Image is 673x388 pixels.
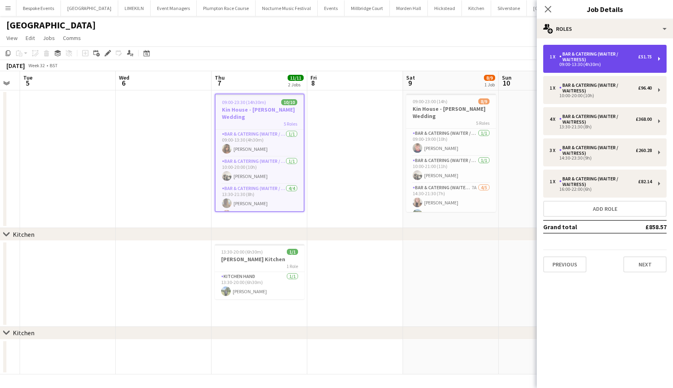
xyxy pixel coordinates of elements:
[550,156,652,160] div: 14:30-23:30 (9h)
[550,179,559,184] div: 1 x
[221,249,263,255] span: 13:30-20:00 (6h30m)
[543,201,667,217] button: Add role
[550,116,559,122] div: 4 x
[216,184,304,246] app-card-role: Bar & Catering (Waiter / waitress)4/413:30-21:30 (8h)[PERSON_NAME][PERSON_NAME]
[197,0,256,16] button: Plumpton Race Course
[63,34,81,42] span: Comms
[406,74,415,81] span: Sat
[502,74,512,81] span: Sun
[215,244,304,299] app-job-card: 13:30-20:00 (6h30m)1/1[PERSON_NAME] Kitchen1 RoleKitchen Hand1/113:30-20:00 (6h30m)[PERSON_NAME]
[550,148,559,153] div: 3 x
[215,94,304,212] app-job-card: 09:00-23:30 (14h30m)10/10Kin House - [PERSON_NAME] Wedding5 RolesBar & Catering (Waiter / waitres...
[215,74,225,81] span: Thu
[619,220,667,233] td: £858.57
[16,0,61,16] button: Bespoke Events
[537,19,673,38] div: Roles
[527,0,584,16] button: [GEOGRAPHIC_DATA]
[491,0,527,16] button: Silverstone
[484,82,495,88] div: 1 Job
[413,98,447,104] span: 09:00-23:00 (14h)
[22,33,38,43] a: Edit
[13,230,34,238] div: Kitchen
[318,0,345,16] button: Events
[286,263,298,269] span: 1 Role
[6,62,25,70] div: [DATE]
[550,187,652,191] div: 16:00-22:00 (6h)
[559,82,638,94] div: Bar & Catering (Waiter / waitress)
[40,33,58,43] a: Jobs
[638,85,652,91] div: £96.40
[26,34,35,42] span: Edit
[22,78,32,88] span: 5
[119,74,129,81] span: Wed
[216,106,304,120] h3: Kin House - [PERSON_NAME] Wedding
[287,249,298,255] span: 1/1
[484,75,495,81] span: 8/9
[284,121,297,127] span: 5 Roles
[118,78,129,88] span: 6
[23,74,32,81] span: Tue
[476,120,490,126] span: 5 Roles
[543,256,586,272] button: Previous
[50,62,58,68] div: BST
[345,0,390,16] button: Millbridge Court
[118,0,151,16] button: LIMEKILN
[3,33,21,43] a: View
[406,94,496,212] app-job-card: 09:00-23:00 (14h)8/9Kin House - [PERSON_NAME] Wedding5 RolesBar & Catering (Waiter / waitress)1/1...
[309,78,317,88] span: 8
[215,272,304,299] app-card-role: Kitchen Hand1/113:30-20:00 (6h30m)[PERSON_NAME]
[406,156,496,183] app-card-role: Bar & Catering (Waiter / waitress)1/110:00-21:00 (11h)[PERSON_NAME]
[60,33,84,43] a: Comms
[281,99,297,105] span: 10/10
[6,19,96,31] h1: [GEOGRAPHIC_DATA]
[559,114,636,125] div: Bar & Catering (Waiter / waitress)
[550,94,652,98] div: 10:00-20:00 (10h)
[550,85,559,91] div: 1 x
[559,51,638,62] div: Bar & Catering (Waiter / waitress)
[13,329,34,337] div: Kitchen
[550,54,559,60] div: 1 x
[537,4,673,14] h3: Job Details
[256,0,318,16] button: Nocturne Music Festival
[216,130,304,157] app-card-role: Bar & Catering (Waiter / waitress)1/109:00-13:30 (4h30m)[PERSON_NAME]
[406,183,496,259] app-card-role: Bar & Catering (Waiter / waitress)7A4/514:30-21:30 (7h)[PERSON_NAME][PERSON_NAME]
[636,116,652,122] div: £368.00
[478,98,490,104] span: 8/9
[559,145,636,156] div: Bar & Catering (Waiter / waitress)
[405,78,415,88] span: 9
[310,74,317,81] span: Fri
[6,34,18,42] span: View
[543,220,619,233] td: Grand total
[428,0,462,16] button: Hickstead
[288,75,304,81] span: 11/11
[288,82,303,88] div: 2 Jobs
[406,129,496,156] app-card-role: Bar & Catering (Waiter / waitress)1/109:00-19:00 (10h)[PERSON_NAME]
[638,179,652,184] div: £82.14
[559,176,638,187] div: Bar & Catering (Waiter / waitress)
[222,99,266,105] span: 09:00-23:30 (14h30m)
[638,54,652,60] div: £51.75
[61,0,118,16] button: [GEOGRAPHIC_DATA]
[215,256,304,263] h3: [PERSON_NAME] Kitchen
[623,256,667,272] button: Next
[406,105,496,120] h3: Kin House - [PERSON_NAME] Wedding
[550,62,652,66] div: 09:00-13:30 (4h30m)
[216,157,304,184] app-card-role: Bar & Catering (Waiter / waitress)1/110:00-20:00 (10h)[PERSON_NAME]
[214,78,225,88] span: 7
[390,0,428,16] button: Morden Hall
[43,34,55,42] span: Jobs
[501,78,512,88] span: 10
[636,148,652,153] div: £260.28
[462,0,491,16] button: Kitchen
[151,0,197,16] button: Event Managers
[550,125,652,129] div: 13:30-21:30 (8h)
[26,62,46,68] span: Week 32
